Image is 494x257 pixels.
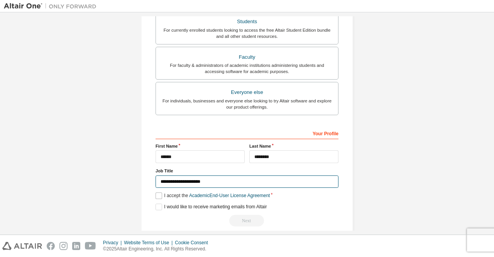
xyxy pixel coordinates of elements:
img: youtube.svg [85,242,96,250]
img: Altair One [4,2,100,10]
div: Faculty [161,52,333,63]
div: For faculty & administrators of academic institutions administering students and accessing softwa... [161,62,333,75]
div: For individuals, businesses and everyone else looking to try Altair software and explore our prod... [161,98,333,110]
img: linkedin.svg [72,242,80,250]
label: Last Name [249,143,338,149]
p: © 2025 Altair Engineering, Inc. All Rights Reserved. [103,246,213,252]
div: For currently enrolled students looking to access the free Altair Student Edition bundle and all ... [161,27,333,39]
div: Privacy [103,240,124,246]
img: instagram.svg [59,242,68,250]
div: Students [161,16,333,27]
label: I would like to receive marketing emails from Altair [156,204,267,210]
label: Job Title [156,168,338,174]
a: Academic End-User License Agreement [189,193,270,198]
div: Everyone else [161,87,333,98]
img: altair_logo.svg [2,242,42,250]
img: facebook.svg [47,242,55,250]
label: I accept the [156,192,270,199]
div: Cookie Consent [175,240,212,246]
div: Read and acccept EULA to continue [156,215,338,226]
div: Your Profile [156,127,338,139]
div: Website Terms of Use [124,240,175,246]
label: First Name [156,143,245,149]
